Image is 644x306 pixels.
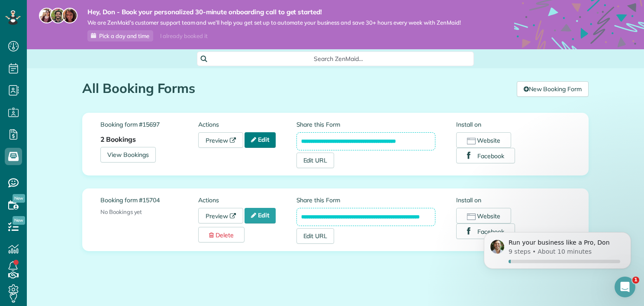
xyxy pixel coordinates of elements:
[198,208,243,223] a: Preview
[245,208,276,223] a: Edit
[296,196,436,204] label: Share this Form
[615,277,635,297] iframe: Intercom live chat
[198,196,296,204] label: Actions
[296,228,335,244] a: Edit URL
[13,216,25,225] span: New
[456,223,515,239] button: Facebook
[198,227,245,242] a: Delete
[456,148,515,163] button: Facebook
[517,81,589,97] a: New Booking Form
[456,208,511,223] button: Website
[100,135,136,143] strong: 2 Bookings
[632,277,639,284] span: 1
[39,8,55,23] img: maria-72a9807cf96188c08ef61303f053569d2e2a8a1cde33d635c8a3ac13582a053d.jpg
[87,30,153,41] a: Pick a day and time
[296,153,335,168] a: Edit URL
[100,208,142,215] span: No Bookings yet
[99,32,149,39] span: Pick a day and time
[456,120,570,129] label: Install on
[100,196,198,204] label: Booking form #15704
[100,147,156,163] a: View Bookings
[245,132,276,148] a: Edit
[13,194,25,203] span: New
[87,8,461,16] strong: Hey, Don - Book your personalized 30-minute onboarding call to get started!
[296,120,436,129] label: Share this Form
[50,8,66,23] img: jorge-587dff0eeaa6aab1f244e6dc62b8924c3b6ad411094392a53c71c6c4a576187d.jpg
[155,31,213,41] div: I already booked it
[471,222,644,283] iframe: Intercom notifications message
[456,132,511,148] button: Website
[82,81,510,96] h1: All Booking Forms
[456,196,570,204] label: Install on
[87,19,461,26] span: We are ZenMaid’s customer support team and we’ll help you get set up to automate your business an...
[198,132,243,148] a: Preview
[62,8,77,23] img: michelle-19f622bdf1676172e81f8f8fba1fb50e276960ebfe0243fe18214015130c80e4.jpg
[198,120,296,129] label: Actions
[100,120,198,129] label: Booking form #15697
